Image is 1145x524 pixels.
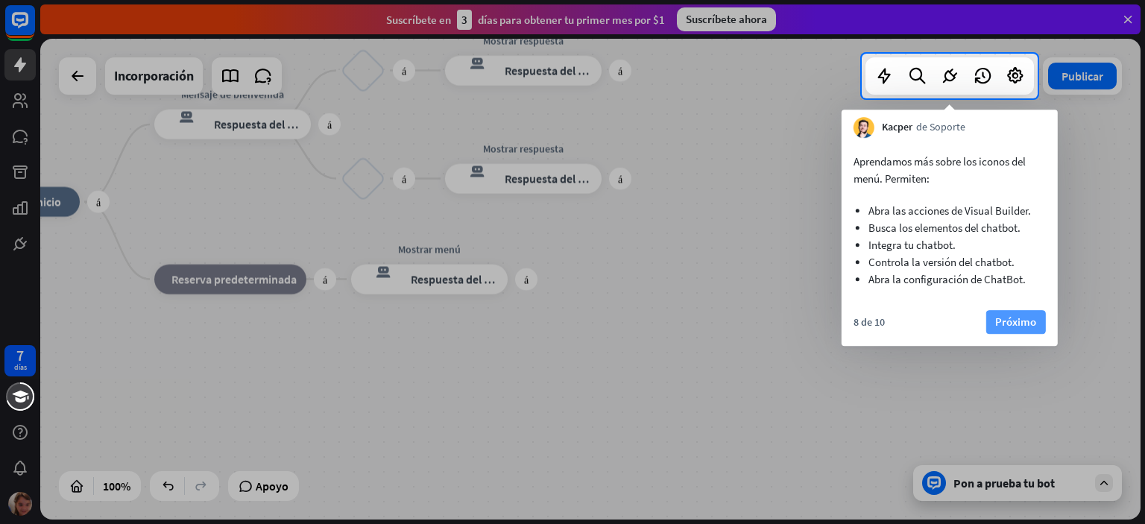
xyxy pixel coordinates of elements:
font: Busca los elementos del chatbot. [868,221,1021,235]
button: Próximo [986,310,1046,334]
button: Abrir el widget de chat LiveChat [12,6,57,51]
font: Abra las acciones de Visual Builder. [868,203,1031,218]
font: 8 de 10 [854,315,885,329]
font: Aprendamos más sobre los iconos del menú. Permiten: [854,154,1026,186]
font: Kacper [882,120,912,133]
font: Integra tu chatbot. [868,238,956,252]
font: Controla la versión del chatbot. [868,255,1015,269]
font: Próximo [995,315,1036,329]
font: Abra la configuración de ChatBot. [868,272,1026,286]
font: de Soporte [916,120,965,133]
